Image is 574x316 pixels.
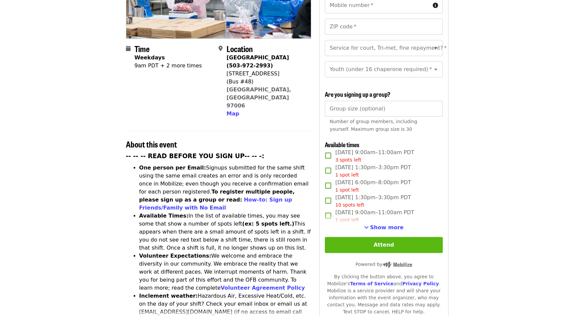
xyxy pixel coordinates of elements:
[325,273,442,315] div: By clicking the button above, you agree to Mobilize's and . Mobilize is a service provider and wi...
[382,262,412,268] img: Powered by Mobilize
[139,197,292,211] a: How-to: Sign up Friends/Family with No Email
[325,101,442,117] input: [object Object]
[370,224,404,231] span: Show more
[431,43,440,53] button: Open
[325,19,442,35] input: ZIP code
[227,54,289,69] strong: [GEOGRAPHIC_DATA] (503-972-2993)
[364,224,404,232] button: See more timeslots
[227,70,306,78] div: [STREET_ADDRESS]
[135,62,202,70] div: 9am PDT + 2 more times
[139,212,311,252] li: In the list of available times, you may see some that show a number of spots left This appears wh...
[325,140,359,149] span: Available times
[227,86,291,109] a: [GEOGRAPHIC_DATA], [GEOGRAPHIC_DATA] 97006
[335,172,359,178] span: 1 spot left
[135,43,150,54] span: Time
[139,164,311,212] li: Signups submitted for the same shift using the same email creates an error and is only recorded o...
[329,119,417,132] span: Number of group members, including yourself. Maximum group size is 30
[335,194,411,209] span: [DATE] 1:30pm–3:30pm PDT
[335,209,414,224] span: [DATE] 9:00am–11:00am PDT
[335,148,414,164] span: [DATE] 9:00am–11:00am PDT
[139,253,212,259] strong: Volunteer Expectations:
[335,157,361,163] span: 3 spots left
[126,152,265,160] strong: -- -- -- READ BEFORE YOU SIGN UP-- -- -:
[135,54,165,61] strong: Weekdays
[219,45,223,52] i: map-marker-alt icon
[227,110,239,117] span: Map
[139,293,198,299] strong: Inclement weather:
[335,202,364,208] span: 10 spots left
[227,78,306,86] div: (Bus #48)
[139,252,311,292] li: We welcome and embrace the diversity in our community. We embrace the reality that we work at dif...
[350,281,393,286] a: Terms of Service
[355,262,412,267] span: Powered by
[335,217,359,223] span: 1 spot left
[325,90,390,98] span: Are you signing up a group?
[433,2,438,9] i: circle-info icon
[139,213,189,219] strong: Available Times:
[227,43,253,54] span: Location
[335,179,411,194] span: [DATE] 6:00pm–8:00pm PDT
[335,187,359,193] span: 1 spot left
[402,281,439,286] a: Privacy Policy
[139,189,295,203] strong: To register multiple people, please sign up as a group or read:
[126,45,131,52] i: calendar icon
[242,221,294,227] strong: (ex: 5 spots left.)
[221,285,305,291] a: Volunteer Agreement Policy
[126,138,177,150] span: About this event
[335,164,411,179] span: [DATE] 1:30pm–3:30pm PDT
[227,110,239,118] button: Map
[431,65,440,74] button: Open
[139,165,206,171] strong: One person per Email:
[325,237,442,253] button: Attend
